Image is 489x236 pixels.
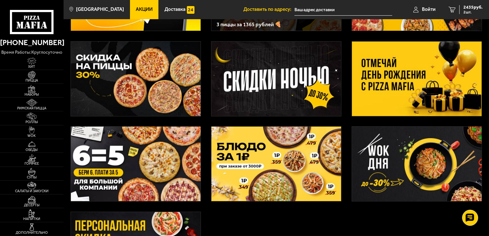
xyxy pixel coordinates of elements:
span: Доставить по адресу: [243,7,294,12]
span: Войти [422,7,436,12]
img: 15daf4d41897b9f0e9f617042186c801.svg [187,6,195,14]
span: Доставка [164,7,186,12]
span: 2 шт. [463,10,483,14]
span: Акции [136,7,153,12]
input: Ваш адрес доставки [294,4,392,16]
h3: 3 пиццы за 1365 рублей 🍕 [217,22,336,27]
span: [GEOGRAPHIC_DATA] [76,7,124,12]
span: 2435 руб. [463,5,483,10]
